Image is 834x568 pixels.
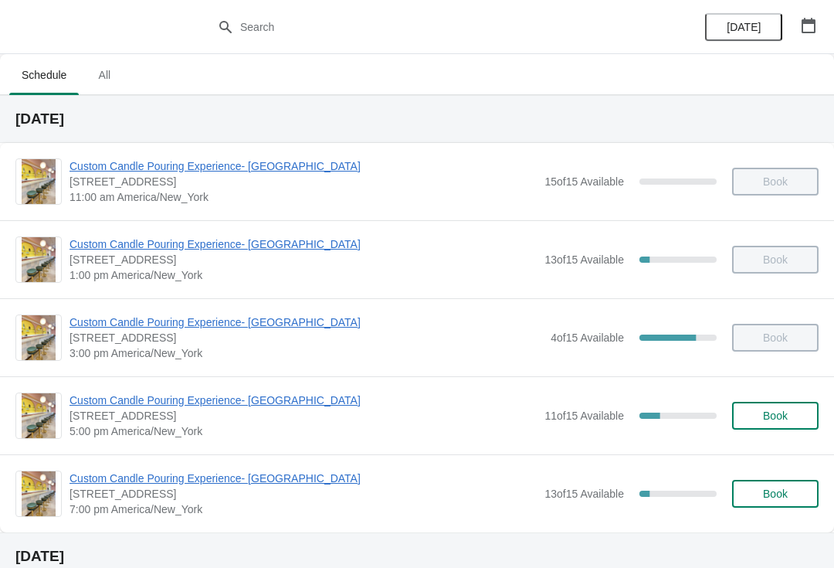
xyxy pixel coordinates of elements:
[69,236,537,252] span: Custom Candle Pouring Experience- [GEOGRAPHIC_DATA]
[69,174,537,189] span: [STREET_ADDRESS]
[69,252,537,267] span: [STREET_ADDRESS]
[69,158,537,174] span: Custom Candle Pouring Experience- [GEOGRAPHIC_DATA]
[85,61,124,89] span: All
[22,159,56,204] img: Custom Candle Pouring Experience- Delray Beach | 415 East Atlantic Avenue, Delray Beach, FL, USA ...
[15,549,819,564] h2: [DATE]
[69,330,543,345] span: [STREET_ADDRESS]
[22,471,56,516] img: Custom Candle Pouring Experience- Delray Beach | 415 East Atlantic Avenue, Delray Beach, FL, USA ...
[69,471,537,486] span: Custom Candle Pouring Experience- [GEOGRAPHIC_DATA]
[763,410,788,422] span: Book
[544,175,624,188] span: 15 of 15 Available
[732,402,819,430] button: Book
[22,315,56,360] img: Custom Candle Pouring Experience- Delray Beach | 415 East Atlantic Avenue, Delray Beach, FL, USA ...
[763,488,788,500] span: Book
[705,13,782,41] button: [DATE]
[544,253,624,266] span: 13 of 15 Available
[69,315,543,330] span: Custom Candle Pouring Experience- [GEOGRAPHIC_DATA]
[9,61,79,89] span: Schedule
[69,423,537,439] span: 5:00 pm America/New_York
[15,111,819,127] h2: [DATE]
[732,480,819,508] button: Book
[69,502,537,517] span: 7:00 pm America/New_York
[239,13,625,41] input: Search
[727,21,761,33] span: [DATE]
[69,267,537,283] span: 1:00 pm America/New_York
[544,410,624,422] span: 11 of 15 Available
[22,237,56,282] img: Custom Candle Pouring Experience- Delray Beach | 415 East Atlantic Avenue, Delray Beach, FL, USA ...
[22,393,56,438] img: Custom Candle Pouring Experience- Delray Beach | 415 East Atlantic Avenue, Delray Beach, FL, USA ...
[551,332,624,344] span: 4 of 15 Available
[69,189,537,205] span: 11:00 am America/New_York
[69,486,537,502] span: [STREET_ADDRESS]
[544,488,624,500] span: 13 of 15 Available
[69,393,537,408] span: Custom Candle Pouring Experience- [GEOGRAPHIC_DATA]
[69,345,543,361] span: 3:00 pm America/New_York
[69,408,537,423] span: [STREET_ADDRESS]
